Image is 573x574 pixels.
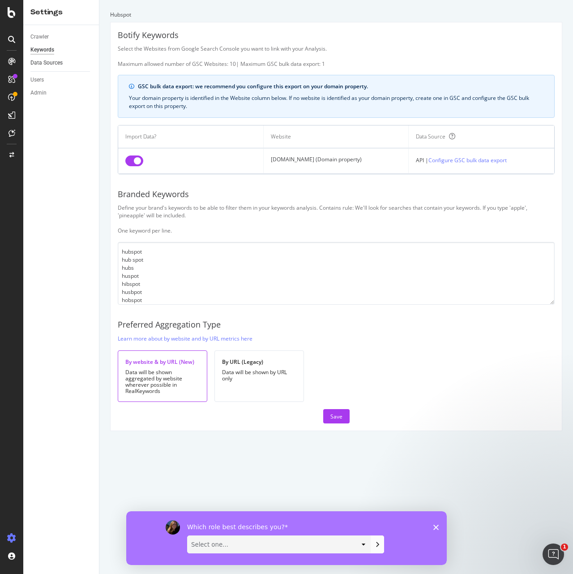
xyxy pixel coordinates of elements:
[30,45,93,55] a: Keywords
[118,30,555,41] div: Botify Keywords
[222,369,296,382] div: Data will be shown by URL only
[30,88,93,98] a: Admin
[125,369,200,394] div: Data will be shown aggregated by website wherever possible in RealKeywords
[264,125,409,148] th: Website
[118,242,555,305] textarea: hubspot hub spot hubs huspot hibspot husbpot hobspot hubpot hunspot hubsot
[30,75,44,85] div: Users
[30,58,93,68] a: Data Sources
[222,358,296,366] div: By URL (Legacy)
[330,413,342,420] div: Save
[30,45,54,55] div: Keywords
[129,94,543,110] div: Your domain property is identified in the Website column below. If no website is identified as yo...
[416,133,445,141] div: Data Source
[264,148,409,174] td: [DOMAIN_NAME] (Domain property)
[416,155,547,165] div: API |
[126,511,447,565] iframe: Enquête de Laura de Botify
[543,544,564,565] iframe: Intercom live chat
[118,75,555,118] div: info banner
[323,409,350,423] button: Save
[30,32,49,42] div: Crawler
[138,82,543,91] div: GSC bulk data export: we recommend you configure this export on your domain property.
[110,11,562,18] div: Hubspot
[30,88,47,98] div: Admin
[125,358,200,366] div: By website & by URL (New)
[30,75,93,85] a: Users
[30,7,92,17] div: Settings
[428,155,507,165] a: Configure GSC bulk data export
[118,189,555,200] div: Branded Keywords
[118,204,555,235] div: Define your brand's keywords to be able to filter them in your keywords analysis. Contains rule: ...
[118,319,555,331] div: Preferred Aggregation Type
[118,45,555,68] div: Select the Websites from Google Search Console you want to link with your Analysis. Maximum allow...
[118,125,264,148] th: Import Data?
[30,58,63,68] div: Data Sources
[30,32,93,42] a: Crawler
[561,544,568,551] span: 1
[118,334,252,343] a: Learn more about by website and by URL metrics here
